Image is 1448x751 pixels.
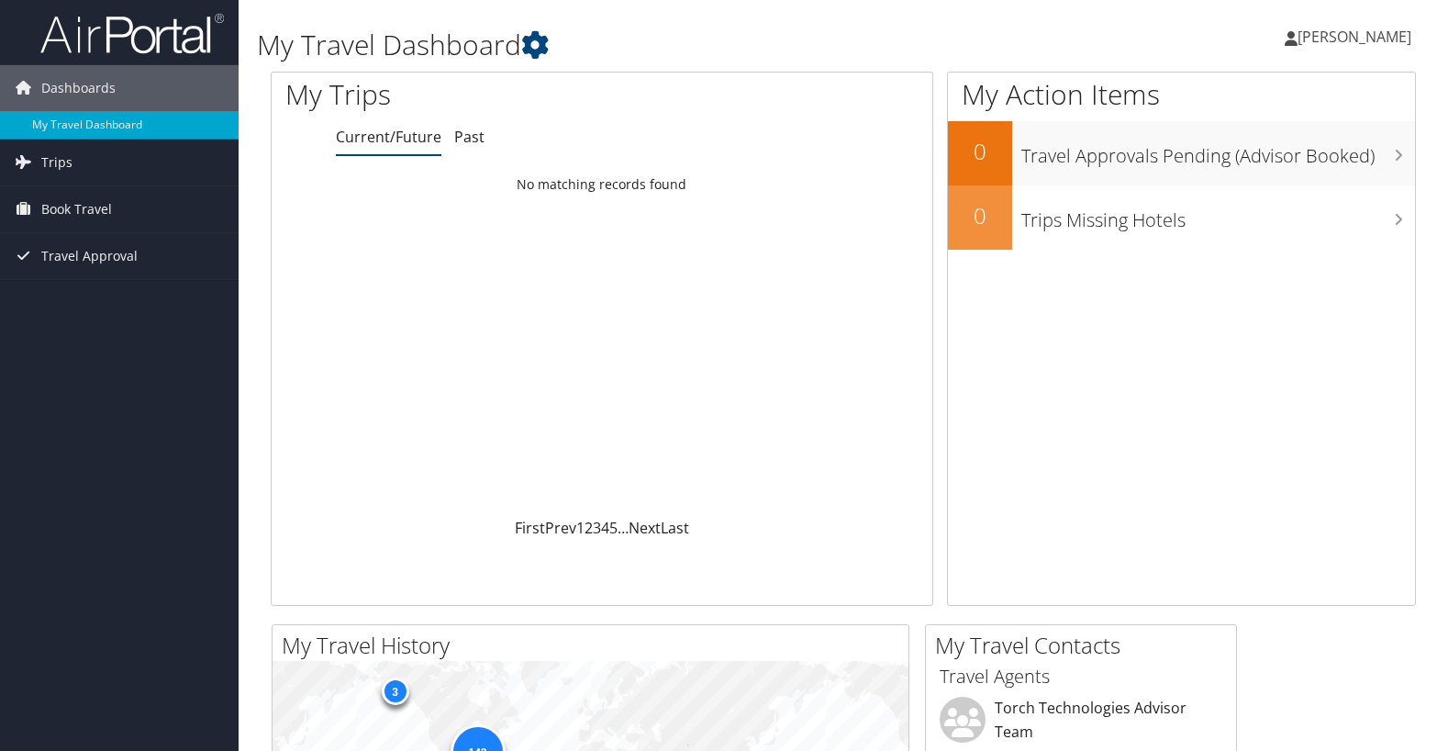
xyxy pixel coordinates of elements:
[948,185,1415,250] a: 0Trips Missing Hotels
[381,678,408,705] div: 3
[1021,198,1415,233] h3: Trips Missing Hotels
[948,75,1415,114] h1: My Action Items
[618,518,629,538] span: …
[272,168,932,201] td: No matching records found
[601,518,609,538] a: 4
[41,233,138,279] span: Travel Approval
[1298,27,1411,47] span: [PERSON_NAME]
[948,121,1415,185] a: 0Travel Approvals Pending (Advisor Booked)
[336,127,441,147] a: Current/Future
[576,518,585,538] a: 1
[629,518,661,538] a: Next
[1285,9,1430,64] a: [PERSON_NAME]
[454,127,485,147] a: Past
[661,518,689,538] a: Last
[1021,134,1415,169] h3: Travel Approvals Pending (Advisor Booked)
[285,75,643,114] h1: My Trips
[41,140,72,185] span: Trips
[940,664,1222,689] h3: Travel Agents
[585,518,593,538] a: 2
[515,518,545,538] a: First
[545,518,576,538] a: Prev
[41,65,116,111] span: Dashboards
[41,186,112,232] span: Book Travel
[282,630,908,661] h2: My Travel History
[257,26,1039,64] h1: My Travel Dashboard
[609,518,618,538] a: 5
[935,630,1236,661] h2: My Travel Contacts
[40,12,224,55] img: airportal-logo.png
[948,200,1012,231] h2: 0
[593,518,601,538] a: 3
[948,136,1012,167] h2: 0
